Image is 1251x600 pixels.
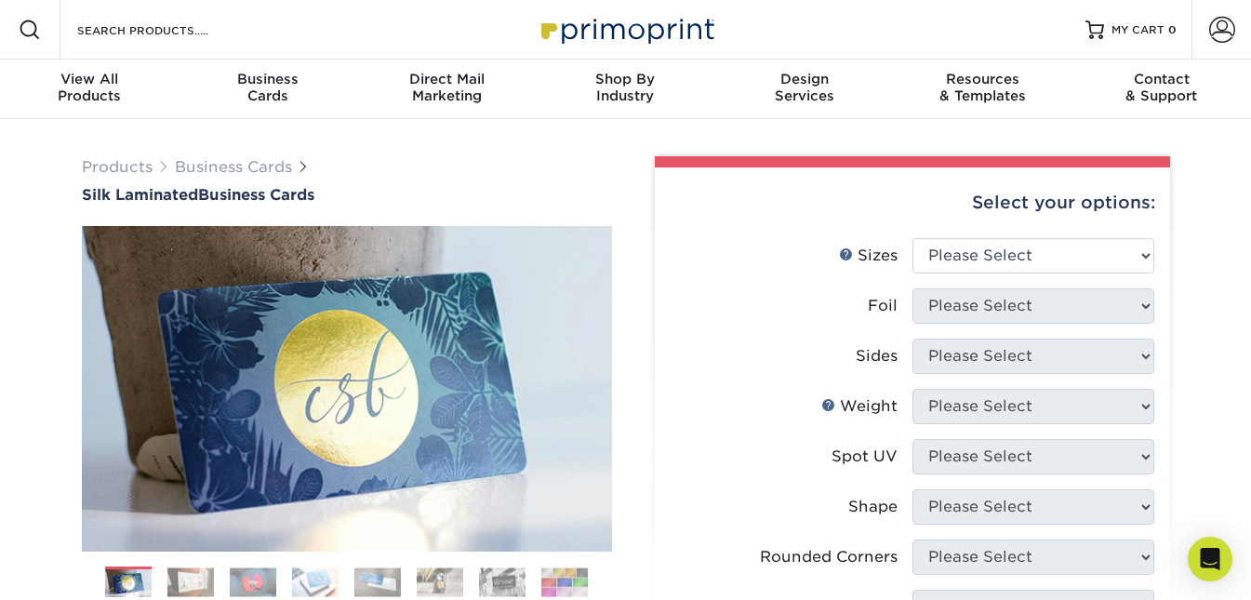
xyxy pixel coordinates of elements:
[82,186,612,204] h1: Business Cards
[357,71,536,104] div: Marketing
[479,567,526,596] img: Business Cards 07
[179,60,357,119] a: BusinessCards
[848,496,898,518] div: Shape
[82,186,198,204] span: Silk Laminated
[536,71,714,104] div: Industry
[357,60,536,119] a: Direct MailMarketing
[417,567,463,596] img: Business Cards 06
[670,167,1155,238] div: Select your options:
[82,186,612,204] a: Silk LaminatedBusiness Cards
[82,158,153,176] a: Products
[536,71,714,87] span: Shop By
[760,546,898,568] div: Rounded Corners
[894,71,1072,104] div: & Templates
[715,71,894,104] div: Services
[1072,71,1251,104] div: & Support
[868,295,898,317] div: Foil
[832,446,898,468] div: Spot UV
[167,567,214,596] img: Business Cards 02
[179,71,357,87] span: Business
[856,345,898,367] div: Sides
[357,71,536,87] span: Direct Mail
[839,245,898,267] div: Sizes
[821,395,898,418] div: Weight
[1168,23,1177,36] span: 0
[230,567,276,596] img: Business Cards 03
[292,567,339,596] img: Business Cards 04
[1111,22,1164,38] span: MY CART
[354,567,401,596] img: Business Cards 05
[533,9,719,49] img: Primoprint
[1188,537,1232,581] div: Open Intercom Messenger
[1072,60,1251,119] a: Contact& Support
[894,71,1072,87] span: Resources
[715,71,894,87] span: Design
[1072,71,1251,87] span: Contact
[536,60,714,119] a: Shop ByIndustry
[894,60,1072,119] a: Resources& Templates
[175,158,292,176] a: Business Cards
[715,60,894,119] a: DesignServices
[541,567,588,596] img: Business Cards 08
[75,19,257,41] input: SEARCH PRODUCTS.....
[179,71,357,104] div: Cards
